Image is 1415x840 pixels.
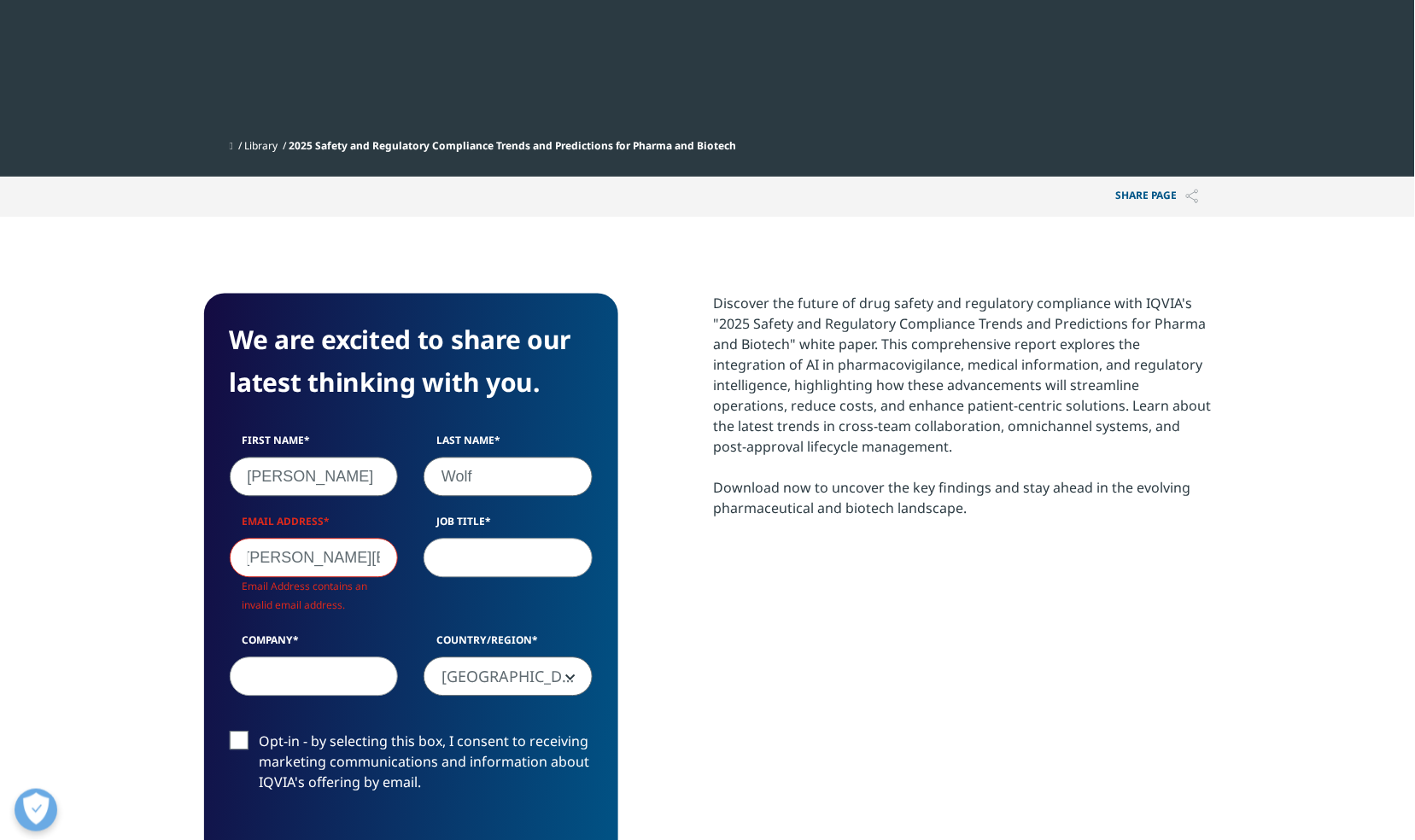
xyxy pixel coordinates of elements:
label: Email Address [230,515,399,539]
span: Email Address contains an invalid email address. [243,580,368,613]
h4: We are excited to share our latest thinking with you. [230,319,593,405]
div: Discover the future of drug safety and regulatory compliance with IQVIA's "2025 Safety and Regula... [714,294,1212,519]
label: Last Name [424,434,593,458]
label: Opt-in - by selecting this box, I consent to receiving marketing communications and information a... [230,732,593,802]
img: Share PAGE [1186,190,1199,204]
button: Open Preferences [15,789,57,831]
label: Job Title [424,515,593,539]
label: Country/Region [424,633,593,657]
span: Germany [424,657,593,697]
a: Library [244,139,278,154]
button: Share PAGEShare PAGE [1103,177,1212,217]
p: Share PAGE [1103,177,1212,217]
label: Company [230,633,399,657]
label: First Name [230,434,399,458]
span: Germany [424,658,592,697]
span: 2025 Safety and Regulatory Compliance Trends and Predictions for Pharma and Biotech [289,139,737,154]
